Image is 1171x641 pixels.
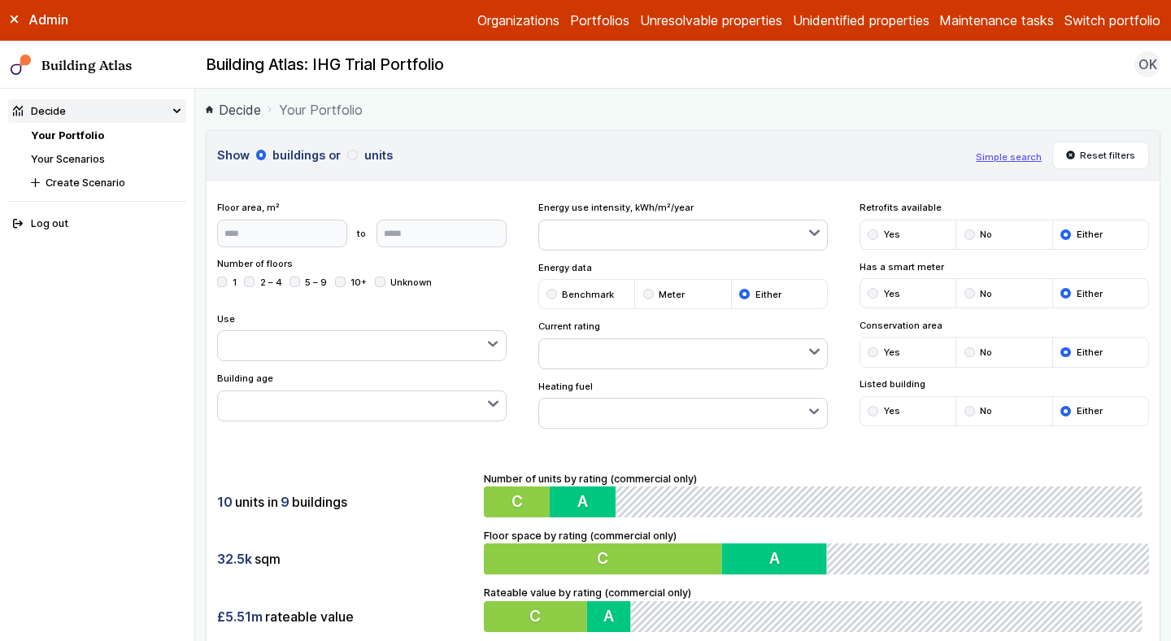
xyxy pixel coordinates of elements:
[793,11,929,30] a: Unidentified properties
[579,491,590,511] span: A
[588,601,632,632] button: A
[217,601,474,632] div: rateable value
[484,543,722,574] button: C
[11,55,32,76] img: main-0bbd2752.svg
[281,493,289,511] span: 9
[217,493,233,511] span: 10
[31,129,104,142] a: Your Portfolio
[13,103,66,119] div: Decide
[217,543,474,574] div: sqm
[605,606,616,626] span: A
[484,601,588,632] button: C
[26,171,186,194] button: Create Scenario
[206,55,444,76] h2: Building Atlas: IHG Trial Portfolio
[1138,55,1157,74] span: OK
[511,491,523,511] span: C
[860,260,1150,273] span: Has a smart meter
[976,150,1042,164] button: Simple search
[206,100,261,120] a: Decide
[551,486,617,517] button: A
[538,201,829,251] div: Energy use intensity, kWh/m²/year
[722,543,827,574] button: A
[530,606,542,626] span: C
[538,380,829,430] div: Heating fuel
[217,201,507,246] div: Floor area, m²
[217,312,507,362] div: Use
[484,471,1149,518] div: Number of units by rating (commercial only)
[640,11,782,30] a: Unresolvable properties
[477,11,559,30] a: Organizations
[8,99,187,123] summary: Decide
[217,257,507,301] div: Number of floors
[939,11,1054,30] a: Maintenance tasks
[484,585,1149,632] div: Rateable value by rating (commercial only)
[1064,11,1160,30] button: Switch portfolio
[1052,142,1150,169] button: Reset filters
[484,528,1149,575] div: Floor space by rating (commercial only)
[860,377,1150,390] span: Listed building
[217,372,507,421] div: Building age
[217,608,263,626] span: £5.51m
[570,11,629,30] a: Portfolios
[538,261,829,310] div: Energy data
[538,320,829,369] div: Current rating
[484,486,551,517] button: C
[279,100,363,120] span: Your Portfolio
[598,549,609,569] span: C
[1134,51,1160,77] button: OK
[860,201,1150,214] span: Retrofits available
[217,220,507,247] form: to
[31,153,105,165] a: Your Scenarios
[217,550,252,568] span: 32.5k
[769,549,780,569] span: A
[8,212,187,236] button: Log out
[217,486,474,517] div: units in buildings
[860,319,1150,332] span: Conservation area
[217,146,966,164] h3: Show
